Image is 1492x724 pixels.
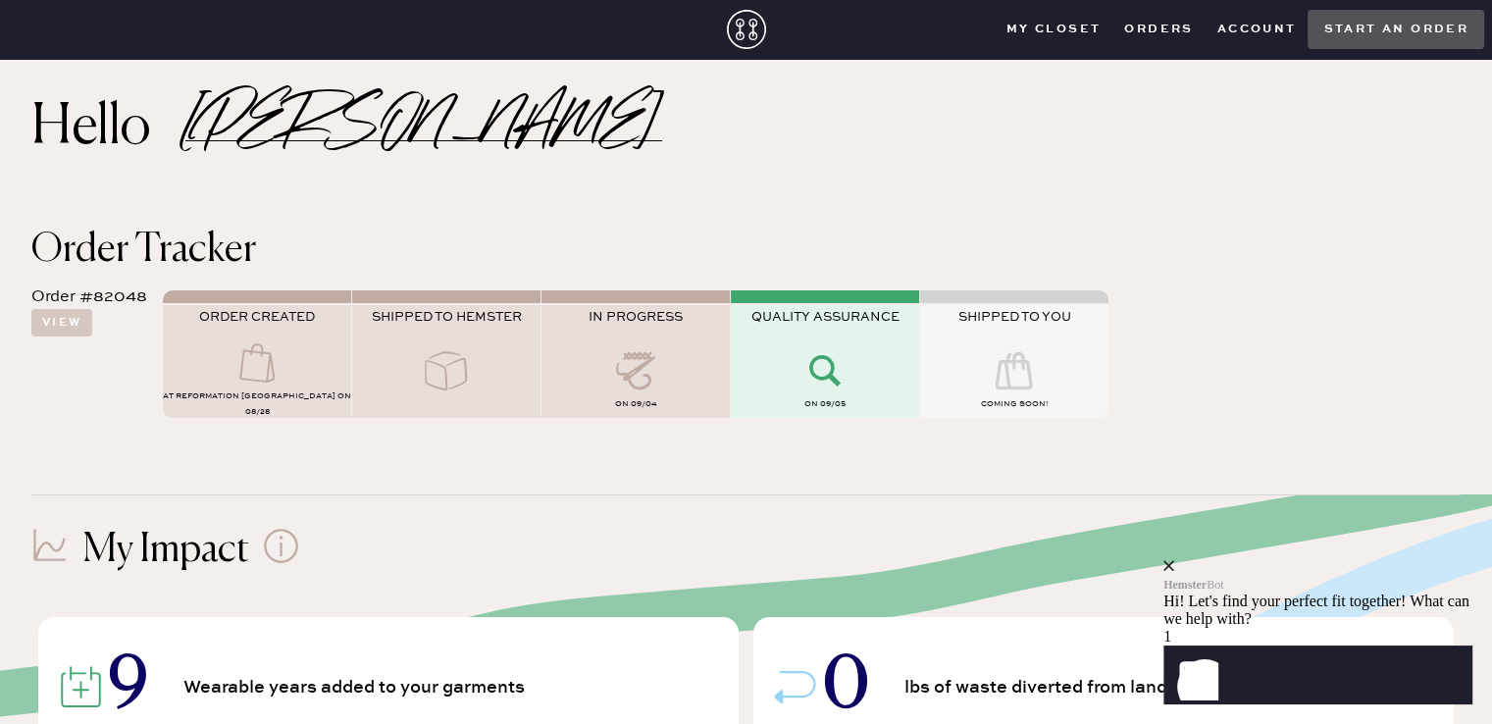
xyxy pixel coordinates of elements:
span: IN PROGRESS [589,309,683,325]
span: QUALITY ASSURANCE [751,309,900,325]
button: View [31,309,92,336]
h2: Hello [31,105,185,152]
span: lbs of waste diverted from landfills [904,679,1206,697]
h2: [PERSON_NAME] [185,116,662,141]
div: Order #82048 [31,285,147,309]
span: on 09/05 [804,399,846,409]
span: AT Reformation [GEOGRAPHIC_DATA] on 08/28 [163,391,351,417]
span: on 09/04 [615,399,657,409]
button: Start an order [1308,10,1484,49]
span: SHIPPED TO YOU [958,309,1071,325]
h1: My Impact [82,527,249,574]
span: 9 [109,653,148,722]
iframe: Front Chat [1163,451,1487,720]
span: Wearable years added to your garments [183,679,532,697]
span: ORDER CREATED [199,309,315,325]
button: Account [1206,15,1309,44]
button: My Closet [995,15,1113,44]
span: 0 [823,653,869,722]
span: Order Tracker [31,231,256,270]
button: Orders [1112,15,1205,44]
span: SHIPPED TO HEMSTER [372,309,522,325]
span: COMING SOON! [981,399,1048,409]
